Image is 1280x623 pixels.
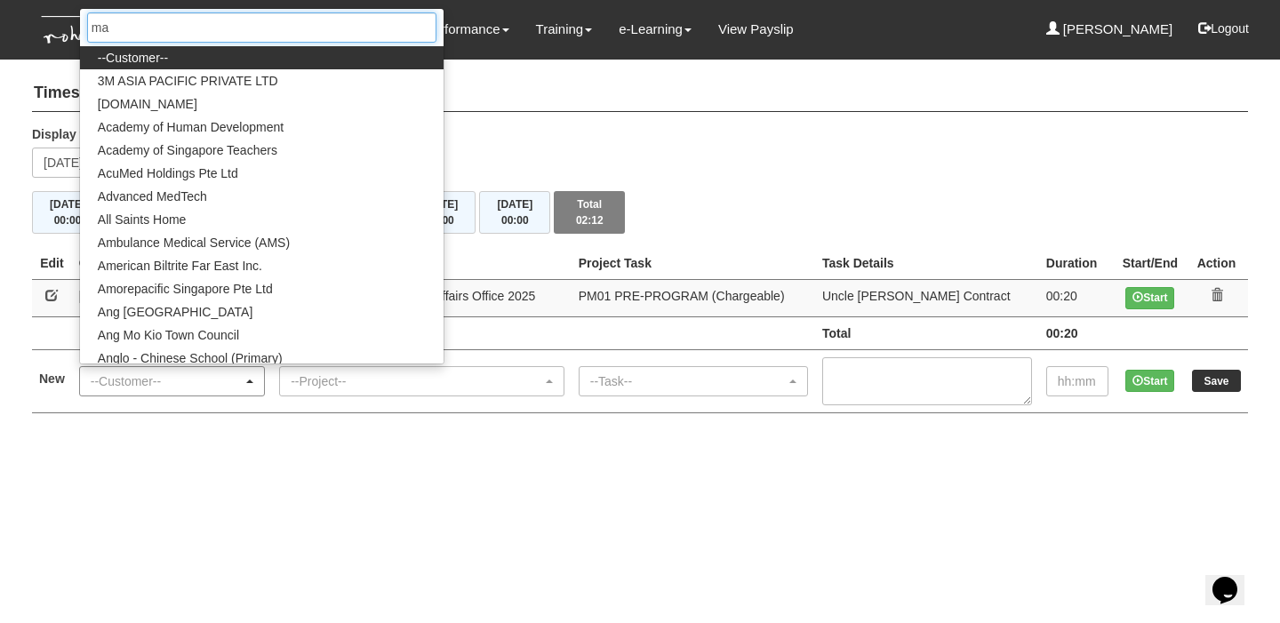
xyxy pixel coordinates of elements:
div: --Project-- [291,372,542,390]
span: AcuMed Holdings Pte Ltd [98,164,238,182]
th: Duration [1039,247,1116,280]
a: Training [536,9,593,50]
a: Performance [424,9,509,50]
span: [DOMAIN_NAME] [98,95,197,113]
th: Start/End [1116,247,1185,280]
td: PM01 PRE-PROGRAM (Chargeable) [572,279,815,316]
span: Academy of Singapore Teachers [98,141,277,159]
a: View Payslip [718,9,794,50]
span: 00:00 [427,214,454,227]
button: [DATE]00:00 [32,191,103,234]
span: Ambulance Medical Service (AMS) [98,234,290,252]
div: --Customer-- [91,372,243,390]
td: [GEOGRAPHIC_DATA] (NTU) [72,279,272,316]
a: [PERSON_NAME] [1046,9,1173,50]
button: Start [1125,370,1174,392]
td: Uncle [PERSON_NAME] Contract [815,279,1039,316]
button: --Task-- [579,366,808,396]
span: Ang [GEOGRAPHIC_DATA] [98,303,253,321]
button: Total02:12 [554,191,625,234]
td: 00:20 [1039,316,1116,349]
span: Anglo - Chinese School (Primary) [98,349,283,367]
b: Total [822,326,851,340]
span: 3M ASIA PACIFIC PRIVATE LTD [98,72,278,90]
input: Search [87,12,437,43]
span: --Customer-- [98,49,168,67]
span: 02:12 [576,214,604,227]
button: --Project-- [279,366,564,396]
iframe: chat widget [1205,552,1262,605]
span: All Saints Home [98,211,187,228]
span: Academy of Human Development [98,118,284,136]
span: 00:00 [54,214,82,227]
div: --Task-- [590,372,786,390]
span: Advanced MedTech [98,188,207,205]
input: Save [1192,370,1241,392]
button: --Customer-- [79,366,265,396]
span: Amorepacific Singapore Pte Ltd [98,280,273,298]
th: Edit [32,247,72,280]
th: Project Task [572,247,815,280]
span: Ang Mo Kio Town Council [98,326,239,344]
th: Task Details [815,247,1039,280]
label: Display the week of [32,125,148,143]
span: American Biltrite Far East Inc. [98,257,262,275]
input: hh:mm [1046,366,1108,396]
div: Timesheet Week Summary [32,191,1248,234]
button: Start [1125,287,1174,309]
h4: Timesheets [32,76,1248,112]
td: 00:20 [1039,279,1116,316]
th: Client [72,247,272,280]
a: e-Learning [619,9,692,50]
button: Logout [1186,7,1261,50]
span: 00:00 [501,214,529,227]
th: Action [1185,247,1248,280]
button: [DATE]00:00 [479,191,550,234]
label: New [39,370,65,387]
